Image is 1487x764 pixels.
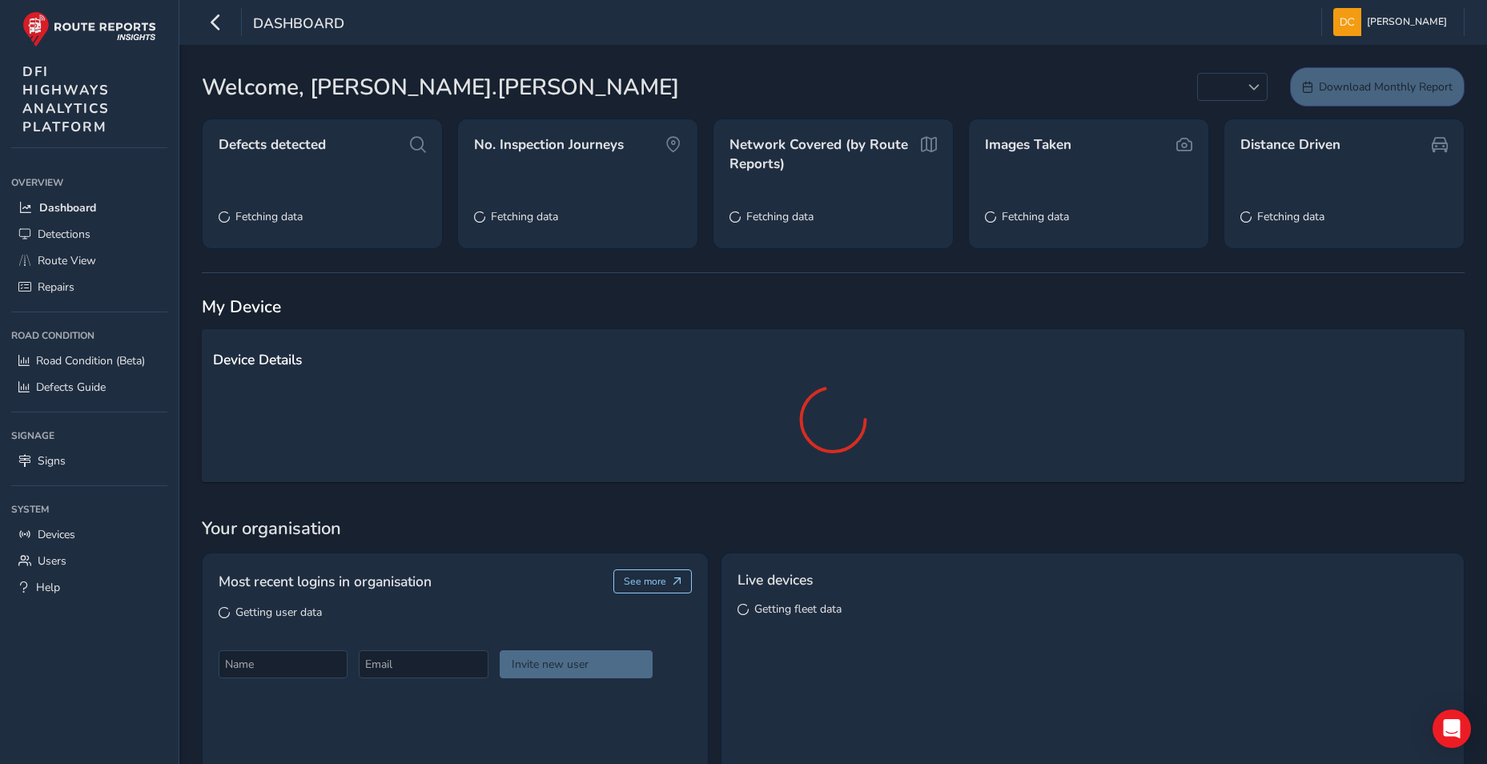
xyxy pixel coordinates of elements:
div: System [11,497,167,521]
span: No. Inspection Journeys [474,135,624,155]
span: Distance Driven [1240,135,1340,155]
span: Welcome, [PERSON_NAME].[PERSON_NAME] [202,70,679,104]
span: Dashboard [253,14,344,36]
a: Devices [11,521,167,548]
span: Repairs [38,279,74,295]
span: Dashboard [39,200,96,215]
img: rr logo [22,11,156,47]
span: Defects Guide [36,380,106,395]
a: Route View [11,247,167,274]
a: Road Condition (Beta) [11,348,167,374]
span: Help [36,580,60,595]
a: Help [11,574,167,601]
span: Signs [38,453,66,468]
span: Images Taken [985,135,1071,155]
span: Fetching data [1257,209,1324,224]
span: Your organisation [202,517,1465,541]
span: DFI HIGHWAYS ANALYTICS PLATFORM [22,62,110,136]
a: Users [11,548,167,574]
div: Road Condition [11,324,167,348]
span: Fetching data [491,209,558,224]
a: Signs [11,448,167,474]
span: Fetching data [235,209,303,224]
span: Devices [38,527,75,542]
h2: Device Details [213,352,1453,368]
span: See more [624,575,666,588]
img: diamond-layout [1333,8,1361,36]
div: Overview [11,171,167,195]
a: Defects Guide [11,374,167,400]
button: See more [613,569,693,593]
span: My Device [202,296,281,318]
div: Open Intercom Messenger [1433,710,1471,748]
span: Route View [38,253,96,268]
button: [PERSON_NAME] [1333,8,1453,36]
span: Network Covered (by Route Reports) [729,135,916,173]
a: Dashboard [11,195,167,221]
span: Defects detected [219,135,326,155]
span: Users [38,553,66,569]
span: Road Condition (Beta) [36,353,145,368]
div: Signage [11,424,167,448]
span: [PERSON_NAME] [1367,8,1447,36]
span: Fetching data [746,209,814,224]
span: Detections [38,227,90,242]
a: Repairs [11,274,167,300]
a: Detections [11,221,167,247]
